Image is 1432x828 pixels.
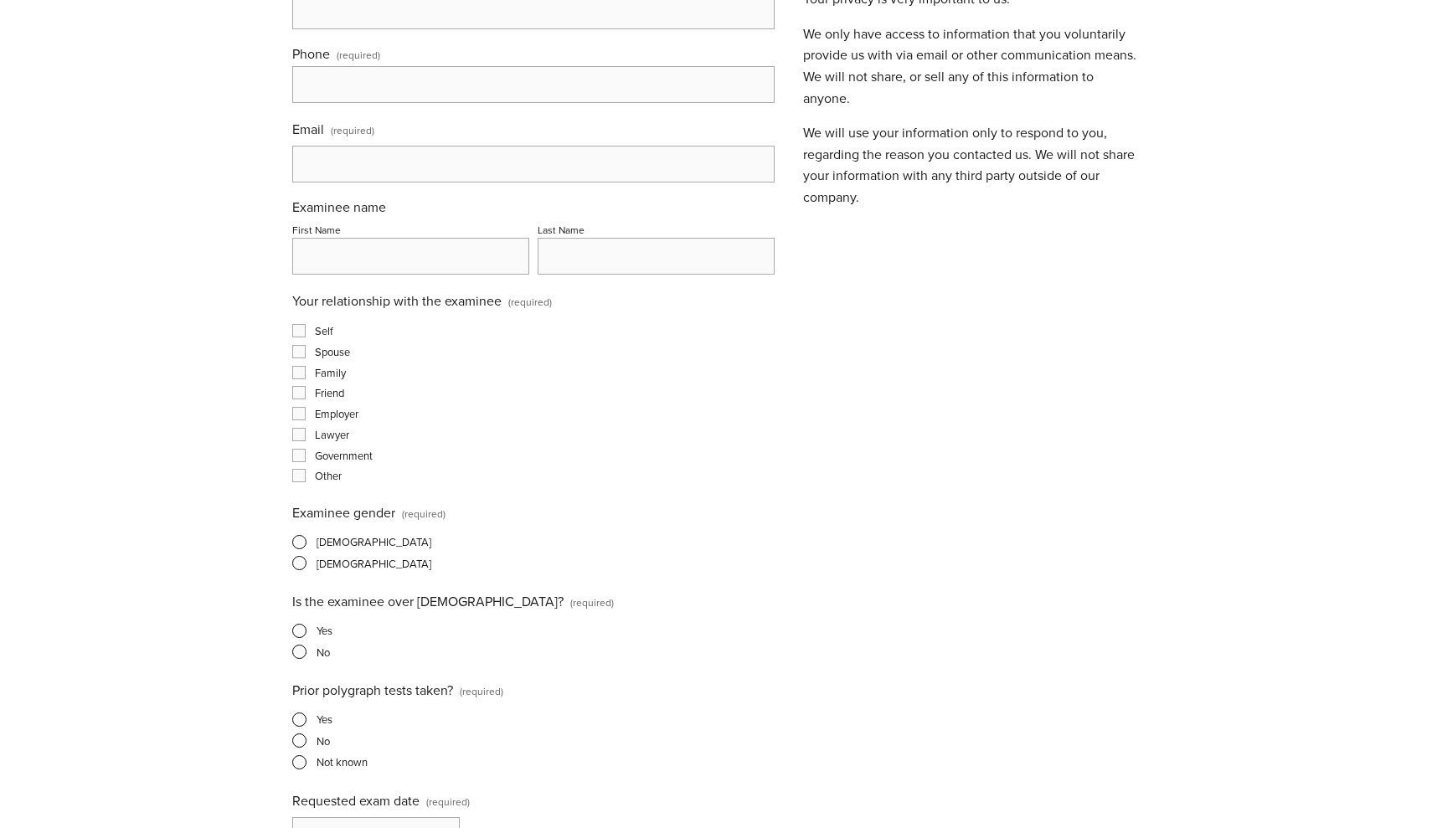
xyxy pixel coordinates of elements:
[292,469,306,482] input: Other
[292,407,306,420] input: Employer
[315,406,358,421] span: Employer
[317,623,332,638] span: Yes
[315,427,349,442] span: Lawyer
[317,556,431,571] span: [DEMOGRAPHIC_DATA]
[803,23,1140,109] p: We only have access to information that you voluntarily provide us with via email or other commun...
[315,365,346,380] span: Family
[292,345,306,358] input: Spouse
[315,468,342,483] span: Other
[538,223,585,237] div: Last Name
[570,590,614,615] span: (required)
[315,385,344,400] span: Friend
[317,733,330,748] span: No
[426,789,470,814] span: (required)
[292,681,453,699] span: Prior polygraph tests taken?
[402,501,446,526] span: (required)
[331,118,374,142] span: (required)
[292,324,306,337] input: Self
[292,428,306,441] input: Lawyer
[292,791,420,810] span: Requested exam date
[317,645,330,660] span: No
[317,534,431,549] span: [DEMOGRAPHIC_DATA]
[292,291,502,310] span: Your relationship with the examinee
[292,503,395,522] span: Examinee gender
[292,592,564,610] span: Is the examinee over [DEMOGRAPHIC_DATA]?
[315,344,350,359] span: Spouse
[317,754,368,769] span: Not known
[315,323,333,338] span: Self
[292,44,330,63] span: Phone
[292,366,306,379] input: Family
[460,679,503,703] span: (required)
[337,50,380,60] span: (required)
[292,198,386,216] span: Examinee name
[292,120,324,138] span: Email
[292,449,306,462] input: Government
[508,290,552,314] span: (required)
[292,223,341,237] div: First Name
[803,122,1140,208] p: We will use your information only to respond to you, regarding the reason you contacted us. We wi...
[292,386,306,399] input: Friend
[317,712,332,727] span: Yes
[315,448,373,463] span: Government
